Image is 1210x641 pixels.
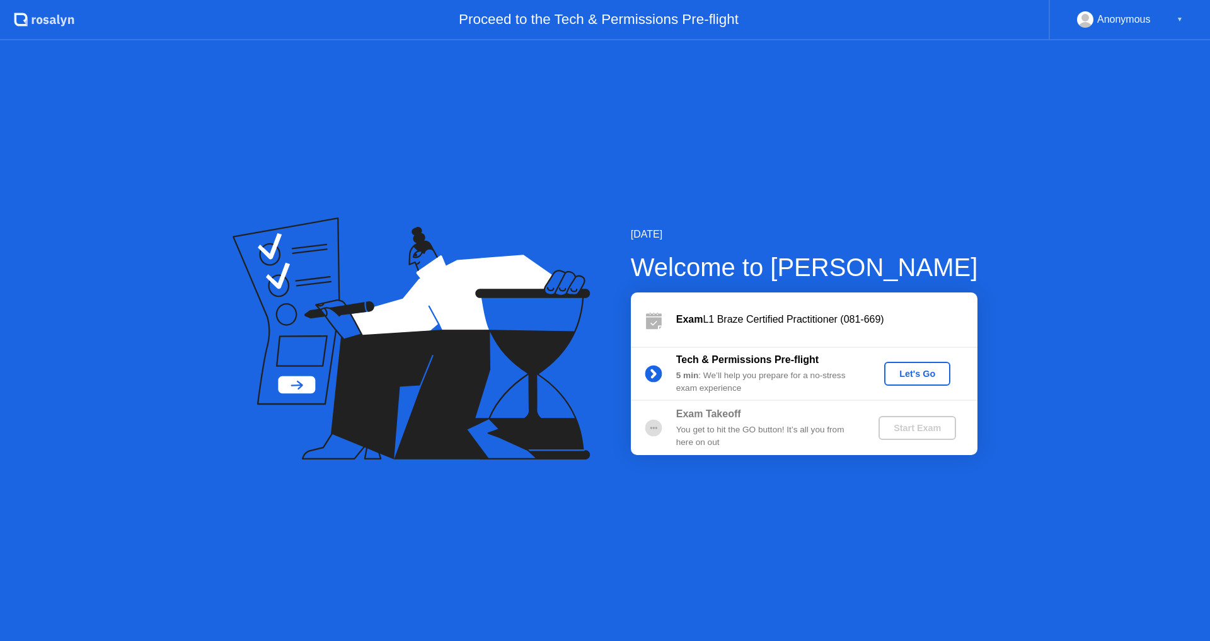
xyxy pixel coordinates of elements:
div: L1 Braze Certified Practitioner (081-669) [676,312,977,327]
button: Start Exam [879,416,956,440]
div: Start Exam [884,423,951,433]
b: 5 min [676,371,699,380]
div: : We’ll help you prepare for a no-stress exam experience [676,369,858,395]
b: Exam Takeoff [676,408,741,419]
div: Let's Go [889,369,945,379]
button: Let's Go [884,362,950,386]
div: [DATE] [631,227,978,242]
div: ▼ [1177,11,1183,28]
b: Exam [676,314,703,325]
div: You get to hit the GO button! It’s all you from here on out [676,424,858,449]
div: Anonymous [1097,11,1151,28]
b: Tech & Permissions Pre-flight [676,354,819,365]
div: Welcome to [PERSON_NAME] [631,248,978,286]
